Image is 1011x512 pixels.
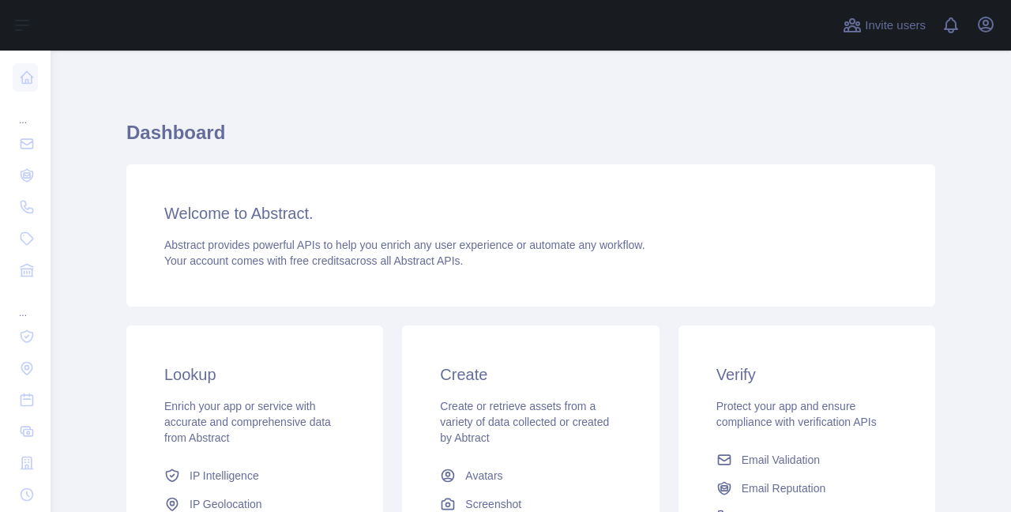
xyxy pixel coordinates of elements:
[190,496,262,512] span: IP Geolocation
[716,400,877,428] span: Protect your app and ensure compliance with verification APIs
[440,400,609,444] span: Create or retrieve assets from a variety of data collected or created by Abtract
[465,496,521,512] span: Screenshot
[13,95,38,126] div: ...
[13,288,38,319] div: ...
[716,363,897,386] h3: Verify
[840,13,929,38] button: Invite users
[710,446,904,474] a: Email Validation
[126,120,935,158] h1: Dashboard
[164,400,331,444] span: Enrich your app or service with accurate and comprehensive data from Abstract
[710,474,904,503] a: Email Reputation
[465,468,502,484] span: Avatars
[158,461,351,490] a: IP Intelligence
[742,480,826,496] span: Email Reputation
[190,468,259,484] span: IP Intelligence
[290,254,344,267] span: free credits
[865,17,926,35] span: Invite users
[164,363,345,386] h3: Lookup
[440,363,621,386] h3: Create
[742,452,820,468] span: Email Validation
[164,254,463,267] span: Your account comes with across all Abstract APIs.
[164,239,645,251] span: Abstract provides powerful APIs to help you enrich any user experience or automate any workflow.
[434,461,627,490] a: Avatars
[164,202,897,224] h3: Welcome to Abstract.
